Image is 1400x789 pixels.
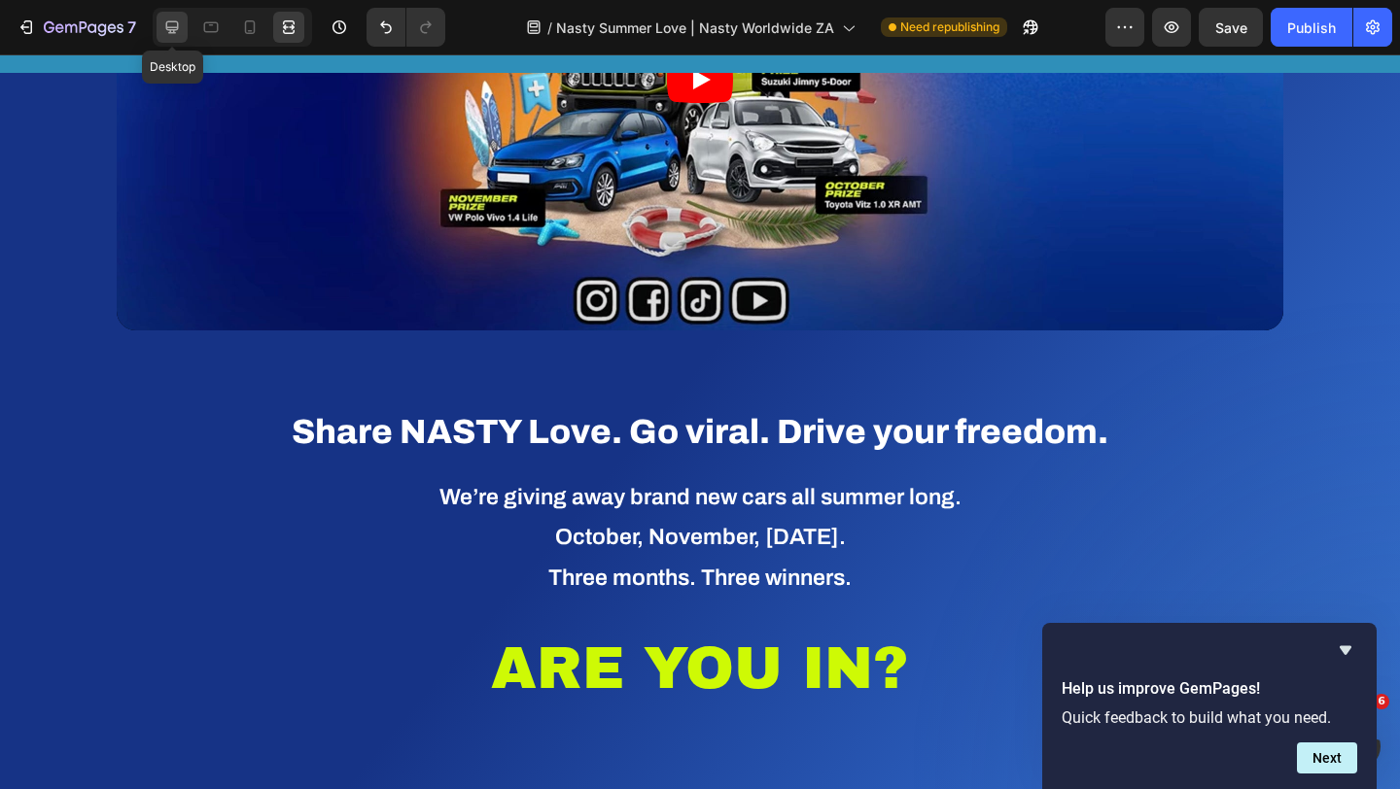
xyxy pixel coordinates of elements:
span: 6 [1374,694,1389,709]
button: Play [667,2,733,49]
span: / [547,17,552,38]
h2: Share NASTY Love. Go viral. Drive your freedom. [117,354,1283,402]
button: 7 [8,8,145,47]
p: 7 [127,16,136,39]
div: Help us improve GemPages! [1062,638,1357,773]
button: Hide survey [1334,638,1357,662]
p: We’re giving away brand new cars all summer long. [119,423,1281,463]
span: Save [1215,19,1247,36]
p: Quick feedback to build what you need. [1062,708,1357,727]
div: Undo/Redo [367,8,445,47]
span: Nasty Summer Love | Nasty Worldwide ZA [556,17,834,38]
button: Save [1199,8,1263,47]
p: October, November, [DATE]. [119,463,1281,502]
button: Publish [1271,8,1352,47]
p: Three months. Three winners. [119,503,1281,543]
button: Next question [1297,742,1357,773]
div: Publish [1287,17,1336,38]
span: Need republishing [900,18,999,36]
h2: ARE YOU IN? [117,574,1283,654]
h2: Help us improve GemPages! [1062,677,1357,701]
